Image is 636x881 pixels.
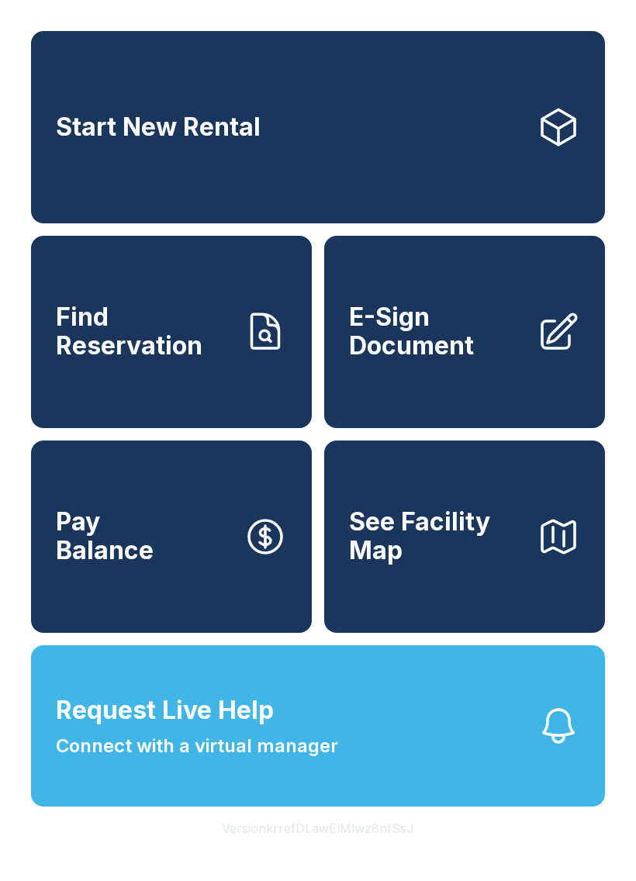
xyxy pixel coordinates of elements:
span: E-Sign Document [349,303,524,360]
button: PayBalance [31,440,312,633]
button: See Facility Map [324,440,605,633]
a: Start New Rental [31,31,605,223]
span: Request Live Help [56,692,274,729]
span: Find Reservation [56,303,231,360]
button: Request Live HelpConnect with a virtual manager [31,645,605,807]
a: E-Sign Document [324,236,605,428]
span: Pay Balance [56,508,154,565]
a: Find Reservation [31,236,312,428]
button: VersionkrrefDLawElMlwz8nfSsJ [209,807,427,850]
span: See Facility Map [349,508,524,565]
span: Connect with a virtual manager [56,732,338,760]
span: Start New Rental [56,113,261,142]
